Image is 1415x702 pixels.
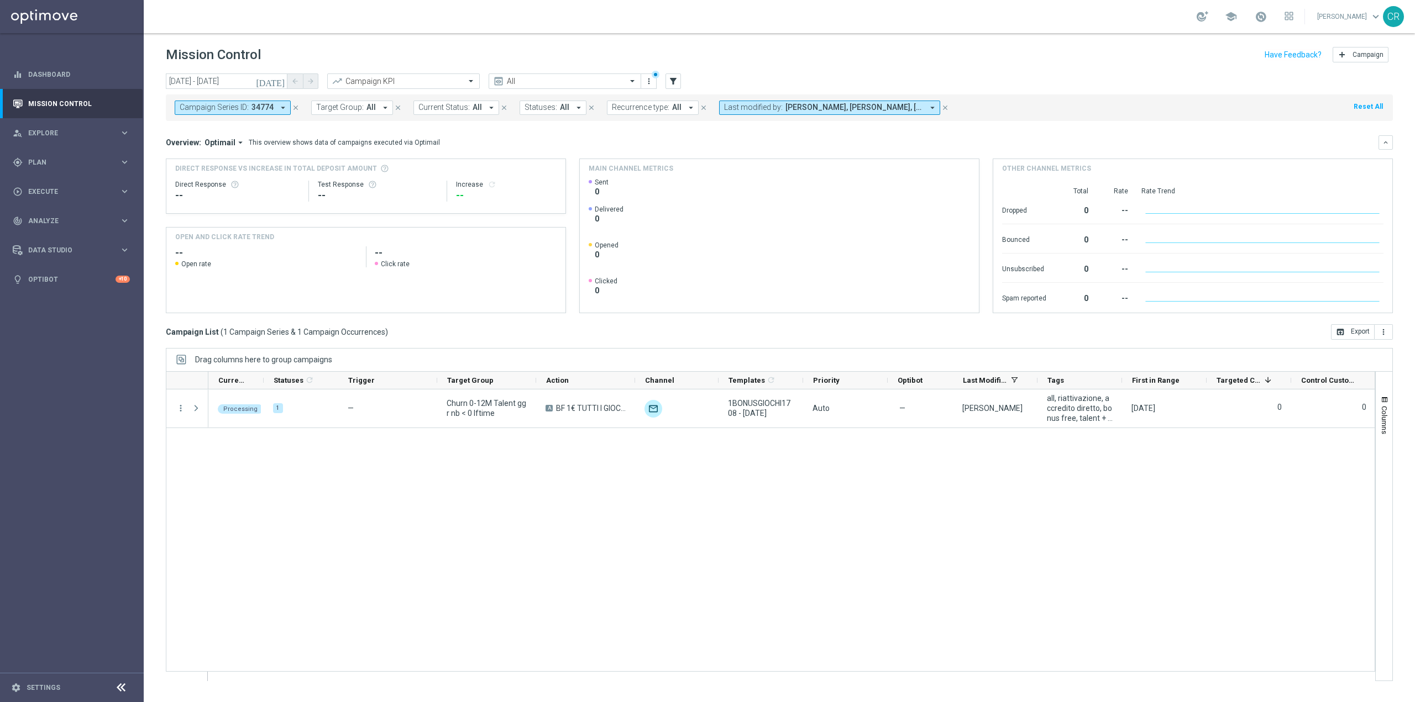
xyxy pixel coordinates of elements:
[612,103,669,112] span: Recurrence type:
[375,246,557,260] h2: --
[699,102,709,114] button: close
[176,403,186,413] i: more_vert
[665,73,681,89] button: filter_alt
[668,76,678,86] i: filter_alt
[765,374,775,386] span: Calculate column
[1383,6,1404,27] div: CR
[13,157,119,167] div: Plan
[1379,328,1388,336] i: more_vert
[652,71,659,78] div: There are unsaved changes
[1277,402,1282,412] label: 0
[318,180,437,189] div: Test Response
[28,159,119,166] span: Plan
[13,128,23,138] i: person_search
[348,404,354,413] span: —
[447,376,494,384] span: Target Group
[311,101,393,115] button: Target Group: All arrow_drop_down
[1362,402,1366,412] label: 0
[119,128,130,138] i: keyboard_arrow_right
[1047,393,1113,423] span: all, riattivazione, accredito diretto, bonus free, talent + expert
[116,276,130,283] div: +10
[119,245,130,255] i: keyboard_arrow_right
[316,103,364,112] span: Target Group:
[1316,8,1383,25] a: [PERSON_NAME]keyboard_arrow_down
[1131,403,1155,413] div: 13 Aug 2025, Wednesday
[644,400,662,418] img: Optimail
[686,103,696,113] i: arrow_drop_down
[595,277,617,286] span: Clicked
[728,398,794,418] span: 1BONUSGIOCHI1708 - 2025-08-17
[1353,101,1384,113] button: Reset All
[1382,139,1390,146] i: keyboard_arrow_down
[520,101,586,115] button: Statuses: All arrow_drop_down
[644,77,653,86] i: more_vert
[119,186,130,197] i: keyboard_arrow_right
[166,389,208,428] div: Press SPACE to select this row.
[12,217,130,225] div: track_changes Analyze keyboard_arrow_right
[13,275,23,284] i: lightbulb
[13,187,23,197] i: play_circle_outline
[166,47,261,63] h1: Mission Control
[221,327,223,337] span: (
[274,376,303,384] span: Statuses
[119,215,130,226] i: keyboard_arrow_right
[1370,10,1382,23] span: keyboard_arrow_down
[525,103,557,112] span: Statuses:
[813,404,830,413] span: Auto
[1047,376,1064,384] span: Tags
[12,246,130,255] button: Data Studio keyboard_arrow_right
[1060,230,1088,247] div: 0
[28,89,130,118] a: Mission Control
[12,187,130,196] button: play_circle_outline Execute keyboard_arrow_right
[305,376,314,384] i: refresh
[318,189,437,202] div: --
[175,232,274,242] h4: OPEN AND CLICK RATE TREND
[13,70,23,80] i: equalizer
[1331,327,1393,336] multiple-options-button: Export to CSV
[327,73,480,89] ng-select: Campaign KPI
[963,376,1007,384] span: Last Modified By
[201,138,249,147] button: Optimail arrow_drop_down
[595,187,609,197] span: 0
[13,128,119,138] div: Explore
[381,260,410,268] span: Click rate
[12,70,130,79] button: equalizer Dashboard
[13,89,130,118] div: Mission Control
[719,101,940,115] button: Last modified by: [PERSON_NAME], [PERSON_NAME], [PERSON_NAME], [PERSON_NAME], [PERSON_NAME] arrow...
[447,398,527,418] span: Churn 0-12M Talent ggr nb < 0 lftime
[1217,376,1260,384] span: Targeted Customers
[175,163,377,173] span: Direct Response VS Increase In Total Deposit Amount
[256,76,286,86] i: [DATE]
[218,403,263,414] colored-tag: Processing
[11,683,21,693] i: settings
[394,104,402,112] i: close
[546,405,553,411] span: A
[1102,230,1128,247] div: --
[208,389,1376,428] div: Press SPACE to select this row.
[28,265,116,294] a: Optibot
[13,60,130,89] div: Dashboard
[1060,288,1088,306] div: 0
[291,102,301,114] button: close
[12,99,130,108] button: Mission Control
[700,104,707,112] i: close
[1379,135,1393,150] button: keyboard_arrow_down
[898,376,923,384] span: Optibot
[489,73,641,89] ng-select: All
[574,103,584,113] i: arrow_drop_down
[385,327,388,337] span: )
[166,327,388,337] h3: Campaign List
[560,103,569,112] span: All
[28,60,130,89] a: Dashboard
[1102,288,1128,306] div: --
[12,129,130,138] div: person_search Explore keyboard_arrow_right
[254,73,287,90] button: [DATE]
[488,180,496,189] i: refresh
[1002,230,1046,247] div: Bounced
[1002,163,1091,173] h4: Other channel metrics
[1141,187,1383,196] div: Rate Trend
[249,138,440,147] div: This overview shows data of campaigns executed via Optimail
